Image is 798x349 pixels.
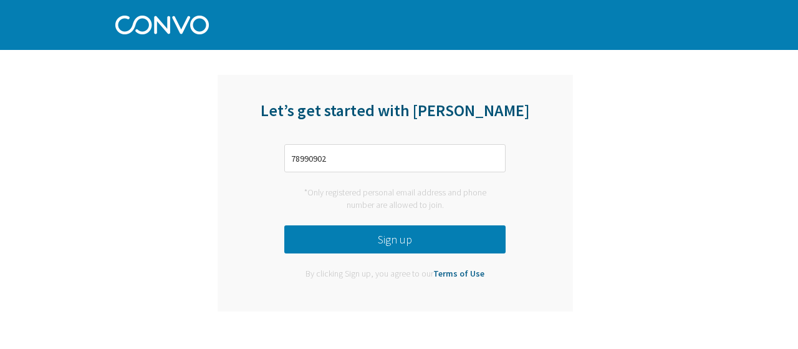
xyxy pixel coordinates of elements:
input: Enter phone number or email address [284,144,506,172]
a: Terms of Use [433,268,484,279]
button: Sign up [284,225,506,253]
div: Let’s get started with [PERSON_NAME] [218,100,573,136]
div: *Only registered personal email address and phone number are allowed to join. [284,187,506,211]
div: By clicking Sign up, you agree to our [296,268,494,280]
img: Convo Logo [115,12,209,34]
